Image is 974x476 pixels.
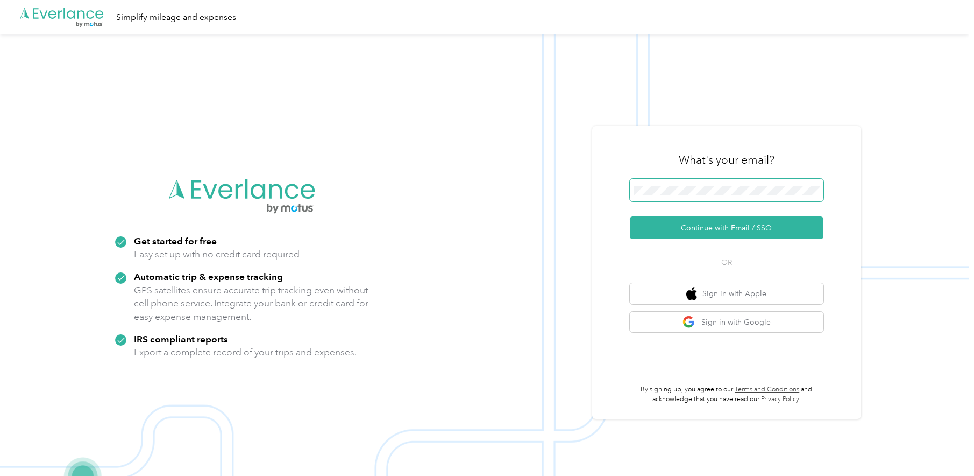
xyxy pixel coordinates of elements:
[708,257,745,268] span: OR
[630,283,823,304] button: apple logoSign in with Apple
[630,312,823,333] button: google logoSign in with Google
[682,316,696,329] img: google logo
[679,152,774,167] h3: What's your email?
[134,333,228,345] strong: IRS compliant reports
[134,346,357,359] p: Export a complete record of your trips and expenses.
[735,386,799,394] a: Terms and Conditions
[686,287,697,300] img: apple logo
[134,284,369,324] p: GPS satellites ensure accurate trip tracking even without cell phone service. Integrate your bank...
[630,216,823,239] button: Continue with Email / SSO
[630,385,823,404] p: By signing up, you agree to our and acknowledge that you have read our .
[116,11,236,24] div: Simplify mileage and expenses
[134,271,283,282] strong: Automatic trip & expense tracking
[761,395,799,403] a: Privacy Policy
[134,235,217,247] strong: Get started for free
[134,248,300,261] p: Easy set up with no credit card required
